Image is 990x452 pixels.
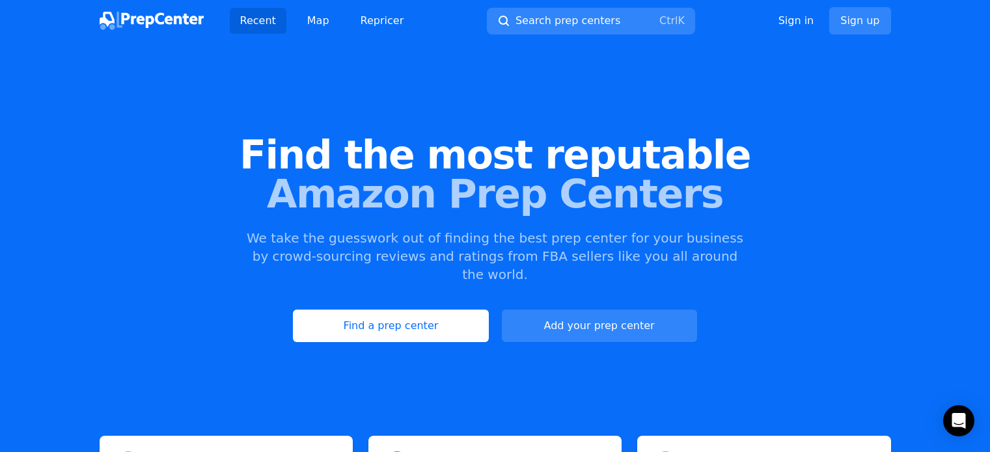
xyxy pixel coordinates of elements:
span: Amazon Prep Centers [21,174,969,213]
div: Open Intercom Messenger [943,405,974,436]
span: Search prep centers [516,13,620,29]
a: Sign up [829,7,890,34]
a: Sign in [778,13,814,29]
img: PrepCenter [100,12,204,30]
kbd: K [678,14,685,27]
a: Map [297,8,340,34]
span: Find the most reputable [21,135,969,174]
a: Find a prep center [293,310,488,342]
p: We take the guesswork out of finding the best prep center for your business by crowd-sourcing rev... [245,229,745,284]
a: Recent [230,8,286,34]
kbd: Ctrl [659,14,678,27]
button: Search prep centersCtrlK [487,8,695,34]
a: Add your prep center [502,310,697,342]
a: Repricer [350,8,415,34]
